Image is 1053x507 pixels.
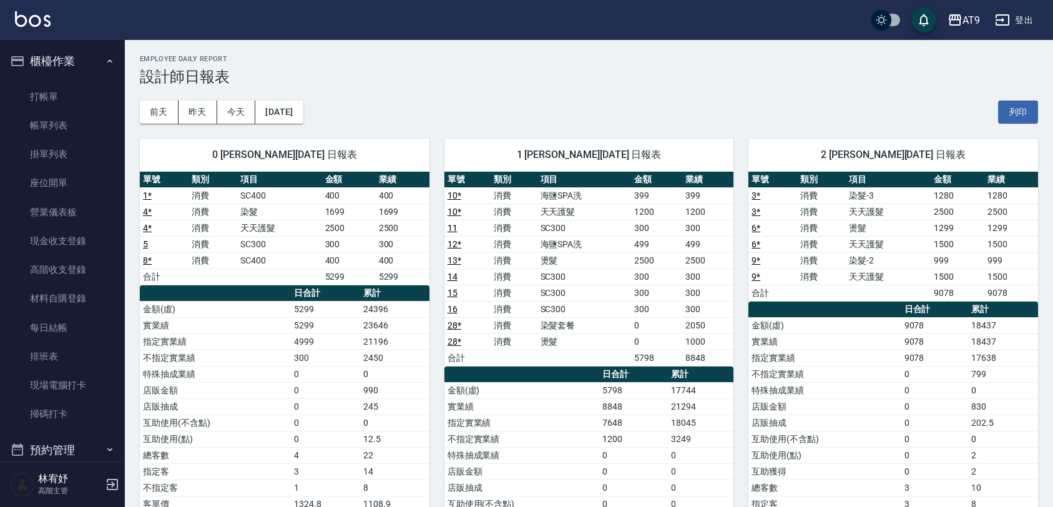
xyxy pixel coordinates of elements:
td: 0 [901,447,969,463]
td: 300 [291,350,360,366]
td: 300 [682,301,733,317]
td: 店販抽成 [140,398,291,415]
td: 300 [631,268,682,285]
button: save [911,7,936,32]
td: 5798 [599,382,668,398]
td: 指定客 [140,463,291,480]
td: 4 [291,447,360,463]
td: 消費 [797,220,846,236]
td: 店販金額 [140,382,291,398]
td: 特殊抽成業績 [140,366,291,382]
th: 金額 [931,172,984,188]
td: 300 [631,220,682,236]
td: 2500 [322,220,376,236]
td: 不指定實業績 [748,366,901,382]
td: 999 [984,252,1038,268]
td: 1299 [984,220,1038,236]
td: 不指定客 [140,480,291,496]
a: 每日結帳 [5,313,120,342]
td: 4999 [291,333,360,350]
td: 消費 [797,252,846,268]
td: 2500 [931,204,984,220]
td: 實業績 [140,317,291,333]
td: 24396 [360,301,429,317]
td: 消費 [491,187,537,204]
td: 1000 [682,333,733,350]
button: 櫃檯作業 [5,45,120,77]
td: 特殊抽成業績 [748,382,901,398]
td: 染髮-2 [846,252,930,268]
td: 245 [360,398,429,415]
button: 列印 [998,101,1038,124]
td: 1500 [984,236,1038,252]
button: 登出 [990,9,1038,32]
th: 金額 [631,172,682,188]
td: 202.5 [968,415,1038,431]
td: 金額(虛) [748,317,901,333]
td: 金額(虛) [444,382,600,398]
td: 消費 [491,285,537,301]
td: 合計 [140,268,189,285]
td: 總客數 [140,447,291,463]
td: 總客數 [748,480,901,496]
td: 18437 [968,317,1038,333]
td: 0 [901,382,969,398]
td: 5299 [376,268,429,285]
td: 互助使用(不含點) [140,415,291,431]
th: 累計 [360,285,429,302]
td: 990 [360,382,429,398]
td: 互助使用(點) [140,431,291,447]
td: 消費 [189,252,237,268]
td: 店販抽成 [748,415,901,431]
td: 17744 [668,382,733,398]
td: 5798 [631,350,682,366]
td: 0 [631,333,682,350]
table: a dense table [748,172,1038,302]
td: 1500 [931,268,984,285]
th: 日合計 [901,302,969,318]
a: 11 [448,223,458,233]
td: 店販金額 [444,463,600,480]
td: 消費 [491,333,537,350]
td: 0 [901,463,969,480]
td: 消費 [797,187,846,204]
td: 天天護髮 [537,204,632,220]
td: 1280 [931,187,984,204]
th: 類別 [797,172,846,188]
td: 0 [901,415,969,431]
td: 0 [668,463,733,480]
th: 類別 [189,172,237,188]
td: 5299 [291,301,360,317]
td: 染髮-3 [846,187,930,204]
button: AT9 [943,7,985,33]
td: 499 [682,236,733,252]
td: 消費 [189,204,237,220]
td: 染髮套餐 [537,317,632,333]
td: 互助使用(不含點) [748,431,901,447]
td: 消費 [491,220,537,236]
th: 單號 [444,172,491,188]
th: 項目 [537,172,632,188]
td: 0 [599,463,668,480]
span: 0 [PERSON_NAME][DATE] 日報表 [155,149,414,161]
td: 1699 [322,204,376,220]
td: 1200 [599,431,668,447]
th: 項目 [237,172,321,188]
td: SC300 [537,301,632,317]
th: 單號 [140,172,189,188]
td: 海鹽SPA洗 [537,236,632,252]
td: 消費 [797,236,846,252]
td: 399 [682,187,733,204]
td: 燙髮 [537,252,632,268]
a: 現場電腦打卡 [5,371,120,400]
td: 不指定實業績 [140,350,291,366]
td: 消費 [491,317,537,333]
td: 2500 [631,252,682,268]
td: 實業績 [444,398,600,415]
td: 300 [682,220,733,236]
td: 7648 [599,415,668,431]
td: 0 [668,480,733,496]
td: 店販金額 [748,398,901,415]
td: 消費 [491,204,537,220]
img: Logo [15,11,51,27]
